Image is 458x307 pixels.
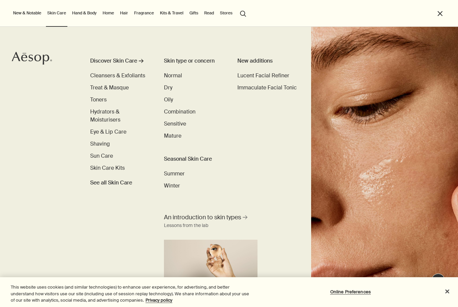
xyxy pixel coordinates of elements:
a: Normal [164,72,182,80]
a: Oily [164,96,173,104]
span: Treat & Masque [90,84,129,91]
svg: Aesop [12,52,52,65]
span: Normal [164,72,182,79]
button: Online Preferences, Opens the preference center dialog [330,285,371,298]
span: Dry [164,84,172,91]
a: Hair [119,9,129,17]
a: Combination [164,108,195,116]
button: Live Assistance [432,274,445,287]
img: Woman holding her face with her hands [311,27,458,307]
a: Lucent Facial Refiner [237,72,289,80]
a: Read [203,9,215,17]
span: Sensitive [164,120,186,127]
span: Winter [164,182,180,189]
button: New & Notable [12,9,43,17]
a: An introduction to skin types Lessons from the labA hand holding a mirror reflecting her eye [162,212,259,292]
a: Fragrance [133,9,155,17]
a: Shaving [90,140,110,148]
span: Oily [164,96,173,103]
a: Eye & Lip Care [90,128,126,136]
a: Summer [164,170,185,178]
span: Mature [164,132,181,139]
button: Close the Menu [436,10,444,17]
a: Hydrators & Moisturisers [90,108,151,124]
a: Kits & Travel [159,9,185,17]
a: Sun Care [90,152,113,160]
span: Combination [164,108,195,115]
span: Eye & Lip Care [90,128,126,135]
a: Dry [164,84,172,92]
span: Cleansers & Exfoliants [90,72,145,79]
a: Gifts [188,9,199,17]
h3: Seasonal Skin Care [164,155,224,163]
a: Toners [90,96,107,104]
div: Discover Skin Care [90,57,137,65]
button: Close [440,284,455,299]
a: Sensitive [164,120,186,128]
a: Cleansers & Exfoliants [90,72,145,80]
button: Stores [219,9,234,17]
div: New additions [237,57,297,65]
a: Skin Care Kits [90,164,125,172]
span: Hydrators & Moisturisers [90,108,120,123]
a: Winter [164,182,180,190]
button: Open search [237,7,249,19]
h3: Skin type or concern [164,57,224,65]
span: Toners [90,96,107,103]
span: Shaving [90,140,110,147]
span: Immaculate Facial Tonic [237,84,297,91]
a: Hand & Body [71,9,98,17]
a: Skin Care [46,9,67,17]
a: Mature [164,132,181,140]
a: Discover Skin Care [90,57,151,68]
span: Summer [164,170,185,177]
div: Lessons from the lab [164,222,208,230]
a: Home [101,9,115,17]
span: Sun Care [90,152,113,159]
a: Immaculate Facial Tonic [237,84,297,92]
span: Lucent Facial Refiner [237,72,289,79]
div: This website uses cookies (and similar technologies) to enhance user experience, for advertising,... [11,284,252,304]
a: Aesop [12,52,52,67]
span: See all Skin Care [90,179,132,187]
a: See all Skin Care [90,176,132,187]
a: Treat & Masque [90,84,129,92]
a: More information about your privacy, opens in a new tab [146,297,172,303]
span: An introduction to skin types [164,213,241,222]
